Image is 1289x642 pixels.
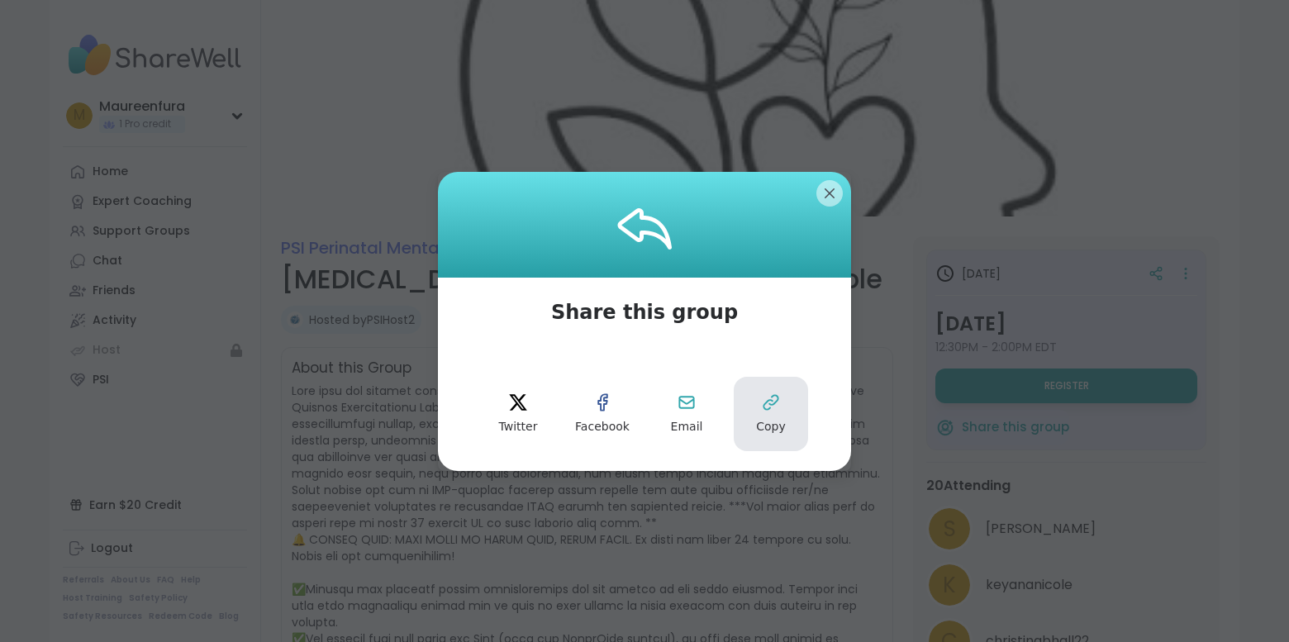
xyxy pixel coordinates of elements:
[499,419,538,435] span: Twitter
[481,377,555,451] button: Twitter
[531,278,758,347] span: Share this group
[756,419,786,435] span: Copy
[565,377,640,451] button: facebook
[671,419,703,435] span: Email
[649,377,724,451] button: Email
[481,377,555,451] button: twitter
[565,377,640,451] button: Facebook
[734,377,808,451] button: Copy
[575,419,630,435] span: Facebook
